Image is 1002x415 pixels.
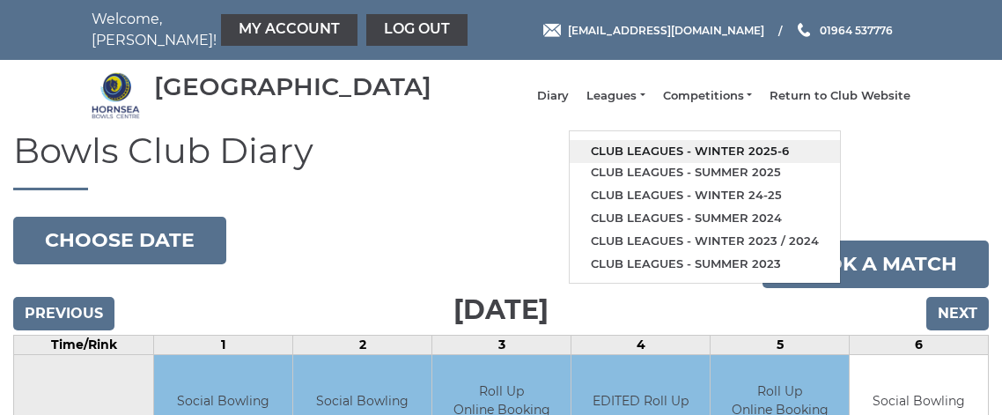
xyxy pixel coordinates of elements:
[13,217,226,264] button: Choose date
[798,23,810,37] img: Phone us
[366,14,468,46] a: Log out
[770,88,910,104] a: Return to Club Website
[570,253,840,276] a: Club leagues - Summer 2023
[14,336,154,355] td: Time/Rink
[92,71,140,120] img: Hornsea Bowls Centre
[293,336,432,355] td: 2
[570,140,840,163] a: Club leagues - Winter 2025-6
[543,22,764,39] a: Email [EMAIL_ADDRESS][DOMAIN_NAME]
[13,297,114,330] input: Previous
[221,14,357,46] a: My Account
[568,23,764,36] span: [EMAIL_ADDRESS][DOMAIN_NAME]
[763,241,989,288] a: Book a match
[154,73,431,100] div: [GEOGRAPHIC_DATA]
[543,24,561,37] img: Email
[569,130,841,283] ul: Leagues
[795,22,893,39] a: Phone us 01964 537776
[154,336,293,355] td: 1
[537,88,569,104] a: Diary
[570,230,840,253] a: Club leagues - Winter 2023 / 2024
[820,23,893,36] span: 01964 537776
[13,131,989,190] h1: Bowls Club Diary
[850,336,989,355] td: 6
[586,88,645,104] a: Leagues
[92,9,417,51] nav: Welcome, [PERSON_NAME]!
[711,336,850,355] td: 5
[926,297,989,330] input: Next
[570,161,840,184] a: Club leagues - Summer 2025
[570,207,840,230] a: Club leagues - Summer 2024
[663,88,752,104] a: Competitions
[571,336,711,355] td: 4
[570,184,840,207] a: Club leagues - Winter 24-25
[432,336,571,355] td: 3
